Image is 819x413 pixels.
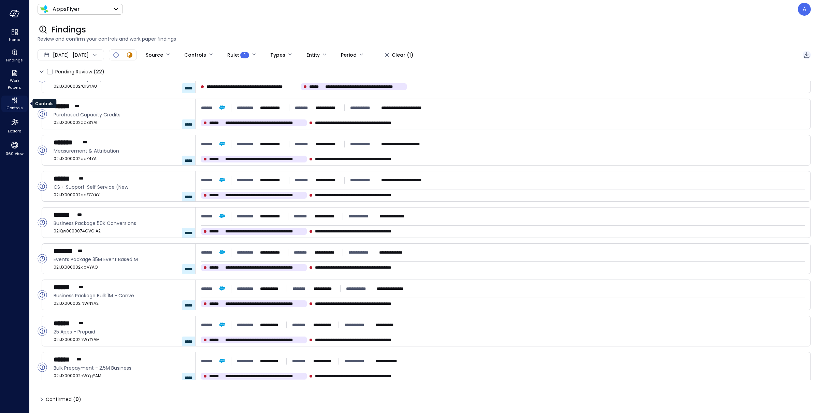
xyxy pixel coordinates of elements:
[46,394,81,405] span: Confirmed
[1,116,28,135] div: Explore
[392,51,413,59] div: Clear (1)
[38,290,47,300] div: Open
[1,27,28,44] div: Home
[803,51,811,59] div: Export to CSV
[38,254,47,264] div: Open
[40,5,48,13] img: Icon
[54,328,190,336] span: 25 Apps - Prepaid
[54,256,190,263] span: Events Package 35M Event Based M
[227,49,249,61] div: Rule :
[53,5,80,13] p: AppsFlyer
[38,145,47,155] div: Open
[75,396,79,403] span: 0
[38,218,47,227] div: Open
[803,5,806,13] p: A
[38,326,47,336] div: Open
[94,68,104,75] div: ( )
[8,128,21,134] span: Explore
[184,49,206,61] div: Controls
[244,52,246,58] span: 1
[54,219,190,227] span: Business Package 50K Conversions
[96,68,102,75] span: 22
[146,49,163,61] div: Source
[126,51,134,59] div: In Progress
[53,51,69,59] span: [DATE]
[6,104,23,111] span: Controls
[341,49,357,61] div: Period
[6,57,23,63] span: Findings
[55,66,104,77] span: Pending Review
[6,150,24,157] span: 360 View
[54,119,190,126] span: 02iJX000002qoZ3YAI
[54,336,190,343] span: 02iJX000002nWYfYAM
[32,99,56,108] div: Controls
[38,362,47,372] div: Open
[379,49,419,61] button: Clear (1)
[54,228,190,234] span: 02iQw0000074GVCIA2
[38,182,47,191] div: Open
[54,264,190,271] span: 02iJX000002kiqVYAQ
[54,372,190,379] span: 02iJX000002nWYgYAM
[54,147,190,155] span: Measurement & Attribution
[54,300,190,307] span: 02iJX000002lNWNYA2
[38,35,811,43] span: Review and confirm your controls and work paper findings
[9,36,20,43] span: Home
[38,109,47,119] div: Open
[51,24,86,35] span: Findings
[1,48,28,64] div: Findings
[4,77,25,91] span: Work Papers
[54,191,190,198] span: 02iJX000002qoZCYAY
[270,49,285,61] div: Types
[1,139,28,158] div: 360 View
[54,292,190,299] span: Business Package Bulk 1M - Conve
[1,96,28,112] div: Controls
[54,83,190,90] span: 02iJX000002rGlSYAU
[306,49,320,61] div: Entity
[798,3,811,16] div: Avi Brandwain
[54,183,190,191] span: CS + Support: Self Service (New
[54,155,190,162] span: 02iJX000002qoZ4YAI
[54,111,190,118] span: Purchased Capacity Credits
[73,396,81,403] div: ( )
[112,51,120,59] div: Open
[1,68,28,91] div: Work Papers
[54,364,190,372] span: Bulk Prepayment - 2.5M Business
